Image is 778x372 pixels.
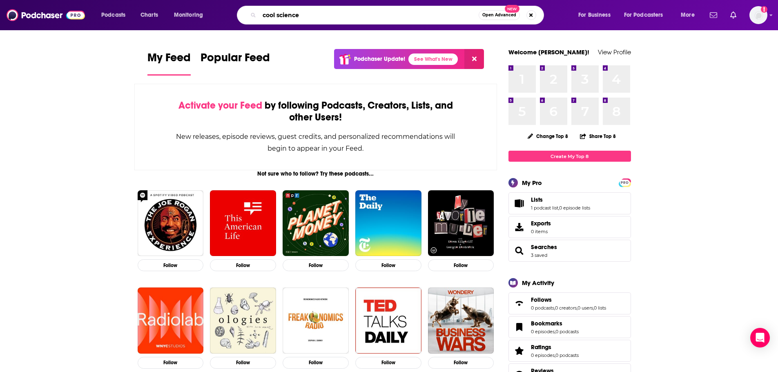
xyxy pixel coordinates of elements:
[531,296,606,303] a: Follows
[482,13,516,17] span: Open Advanced
[259,9,479,22] input: Search podcasts, credits, & more...
[707,8,720,22] a: Show notifications dropdown
[508,240,631,262] span: Searches
[96,9,136,22] button: open menu
[624,9,663,21] span: For Podcasters
[245,6,552,25] div: Search podcasts, credits, & more...
[283,287,349,354] img: Freakonomics Radio
[531,320,579,327] a: Bookmarks
[555,329,579,334] a: 0 podcasts
[577,305,593,311] a: 0 users
[505,5,519,13] span: New
[531,329,555,334] a: 0 episodes
[555,352,579,358] a: 0 podcasts
[681,9,695,21] span: More
[178,99,262,111] span: Activate your Feed
[598,48,631,56] a: View Profile
[523,131,573,141] button: Change Top 8
[210,259,276,271] button: Follow
[619,9,675,22] button: open menu
[531,320,562,327] span: Bookmarks
[555,305,577,311] a: 0 creators
[511,198,528,209] a: Lists
[283,259,349,271] button: Follow
[531,243,557,251] a: Searches
[134,170,497,177] div: Not sure who to follow? Try these podcasts...
[749,6,767,24] button: Show profile menu
[210,190,276,256] img: This American Life
[522,179,542,187] div: My Pro
[511,298,528,309] a: Follows
[354,56,405,62] p: Podchaser Update!
[508,192,631,214] span: Lists
[675,9,705,22] button: open menu
[531,343,579,351] a: Ratings
[761,6,767,13] svg: Add a profile image
[174,9,203,21] span: Monitoring
[508,316,631,338] span: Bookmarks
[511,321,528,333] a: Bookmarks
[508,48,589,56] a: Welcome [PERSON_NAME]!
[176,100,456,123] div: by following Podcasts, Creators, Lists, and other Users!
[749,6,767,24] span: Logged in as mdekoning
[138,357,204,369] button: Follow
[283,190,349,256] img: Planet Money
[522,279,554,287] div: My Activity
[750,328,770,347] div: Open Intercom Messenger
[511,221,528,233] span: Exports
[558,205,559,211] span: ,
[210,287,276,354] img: Ologies with Alie Ward
[531,196,590,203] a: Lists
[428,357,494,369] button: Follow
[138,287,204,354] img: Radiolab
[147,51,191,76] a: My Feed
[555,352,555,358] span: ,
[428,287,494,354] img: Business Wars
[593,305,594,311] span: ,
[168,9,214,22] button: open menu
[531,229,551,234] span: 0 items
[559,205,590,211] a: 0 episode lists
[531,220,551,227] span: Exports
[554,305,555,311] span: ,
[408,53,458,65] a: See What's New
[508,292,631,314] span: Follows
[355,357,421,369] button: Follow
[138,259,204,271] button: Follow
[355,259,421,271] button: Follow
[573,9,621,22] button: open menu
[531,305,554,311] a: 0 podcasts
[578,9,611,21] span: For Business
[749,6,767,24] img: User Profile
[508,216,631,238] a: Exports
[355,190,421,256] a: The Daily
[428,190,494,256] img: My Favorite Murder with Karen Kilgariff and Georgia Hardstark
[531,352,555,358] a: 0 episodes
[355,287,421,354] img: TED Talks Daily
[594,305,606,311] a: 0 lists
[138,190,204,256] img: The Joe Rogan Experience
[176,131,456,154] div: New releases, episode reviews, guest credits, and personalized recommendations will begin to appe...
[531,296,552,303] span: Follows
[428,259,494,271] button: Follow
[620,179,630,185] a: PRO
[7,7,85,23] img: Podchaser - Follow, Share and Rate Podcasts
[201,51,270,76] a: Popular Feed
[511,245,528,256] a: Searches
[101,9,125,21] span: Podcasts
[210,357,276,369] button: Follow
[511,345,528,356] a: Ratings
[531,205,558,211] a: 1 podcast list
[508,151,631,162] a: Create My Top 8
